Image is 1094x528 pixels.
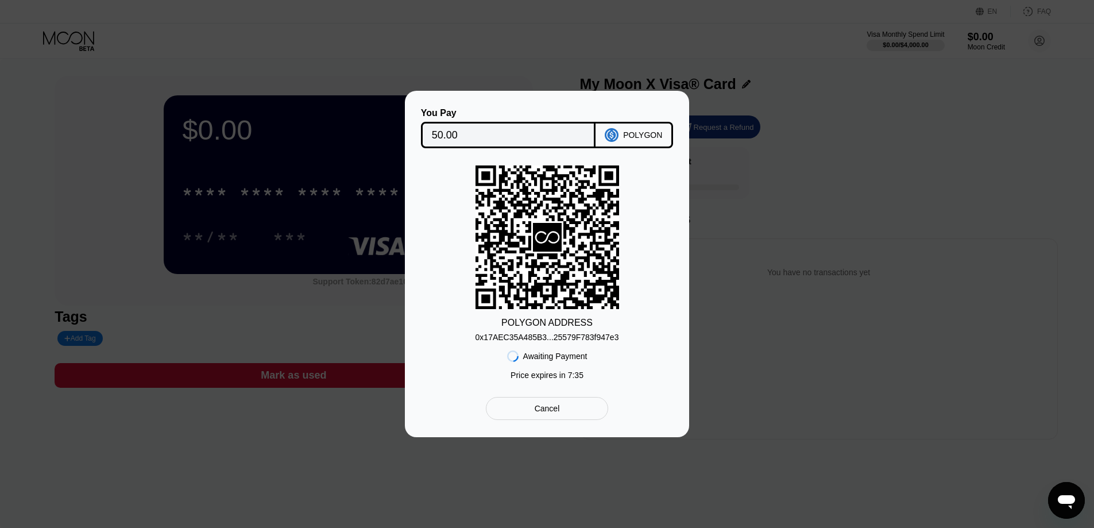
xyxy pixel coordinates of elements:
[486,397,608,420] div: Cancel
[535,403,560,414] div: Cancel
[623,130,662,140] div: POLYGON
[422,108,672,148] div: You PayPOLYGON
[476,328,619,342] div: 0x17AEC35A485B3...25579F783f947e3
[511,371,583,380] div: Price expires in
[568,371,583,380] span: 7 : 35
[421,108,596,118] div: You Pay
[501,318,593,328] div: POLYGON ADDRESS
[1048,482,1085,519] iframe: Button to launch messaging window
[523,352,587,361] div: Awaiting Payment
[476,333,619,342] div: 0x17AEC35A485B3...25579F783f947e3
